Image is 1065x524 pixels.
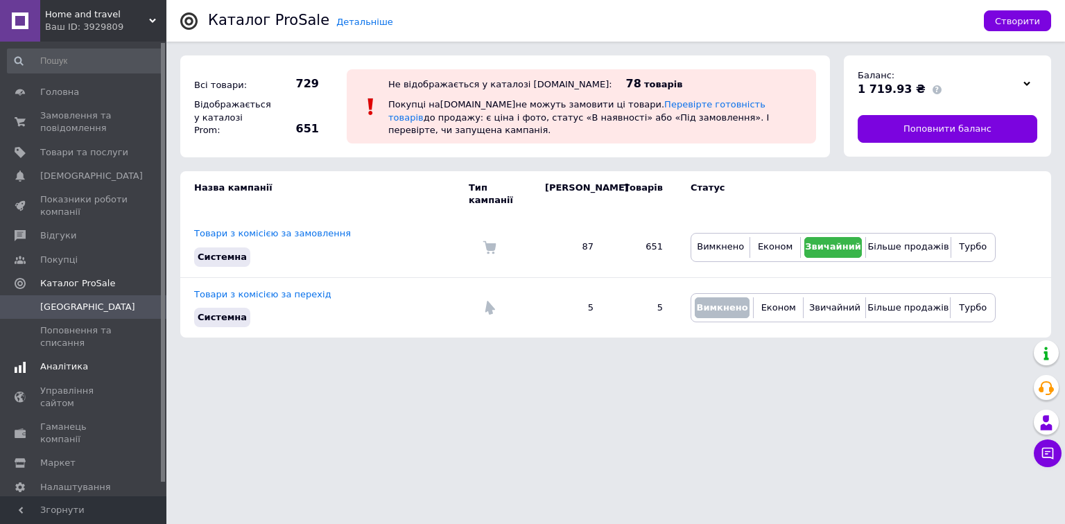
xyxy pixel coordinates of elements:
span: Налаштування [40,481,111,494]
span: Каталог ProSale [40,277,115,290]
td: 87 [531,217,607,277]
div: Не відображається у каталозі [DOMAIN_NAME]: [388,79,612,89]
span: Турбо [959,241,987,252]
span: 651 [270,121,319,137]
button: Економ [754,237,796,258]
span: Економ [758,241,793,252]
button: Вимкнено [695,297,750,318]
td: Статус [677,171,996,217]
span: Турбо [959,302,987,313]
span: Управління сайтом [40,385,128,410]
div: Всі товари: [191,76,267,95]
span: Замовлення та повідомлення [40,110,128,134]
button: Чат з покупцем [1034,439,1062,467]
span: 78 [626,77,641,90]
img: :exclamation: [361,96,381,117]
span: Відгуки [40,229,76,242]
span: 1 719.93 ₴ [858,82,926,96]
span: Системна [198,312,247,322]
span: Поповнити баланс [903,123,992,135]
span: Головна [40,86,79,98]
div: Каталог ProSale [208,13,329,28]
button: Більше продажів [869,297,946,318]
img: Комісія за перехід [483,301,496,315]
img: Комісія за замовлення [483,241,496,254]
div: Ваш ID: 3929809 [45,21,166,33]
a: Детальніше [336,17,393,27]
td: 5 [531,277,607,338]
span: Економ [761,302,796,313]
td: [PERSON_NAME] [531,171,607,217]
span: товарів [644,79,682,89]
a: Товари з комісією за перехід [194,289,331,299]
span: Вимкнено [697,241,744,252]
a: Поповнити баланс [858,115,1037,143]
span: Гаманець компанії [40,421,128,446]
span: Створити [995,16,1040,26]
span: Поповнення та списання [40,324,128,349]
span: Показники роботи компанії [40,193,128,218]
span: Покупці [40,254,78,266]
span: Home and travel [45,8,149,21]
td: Тип кампанії [469,171,531,217]
button: Звичайний [804,237,863,258]
a: Перевірте готовність товарів [388,99,765,122]
button: Турбо [954,297,992,318]
span: Товари та послуги [40,146,128,159]
button: Вимкнено [695,237,746,258]
input: Пошук [7,49,164,73]
span: Звичайний [805,241,861,252]
span: 729 [270,76,319,91]
td: Товарів [607,171,677,217]
button: Економ [757,297,799,318]
span: Аналітика [40,360,88,373]
span: Маркет [40,457,76,469]
button: Створити [984,10,1051,31]
span: Більше продажів [867,302,949,313]
td: 5 [607,277,677,338]
button: Турбо [955,237,992,258]
span: [DEMOGRAPHIC_DATA] [40,170,143,182]
span: Покупці на [DOMAIN_NAME] не можуть замовити ці товари. до продажу: є ціна і фото, статус «В наявн... [388,99,769,134]
a: Товари з комісією за замовлення [194,228,351,238]
span: [GEOGRAPHIC_DATA] [40,301,135,313]
button: Звичайний [807,297,862,318]
span: Більше продажів [867,241,949,252]
span: Звичайний [809,302,860,313]
td: Назва кампанії [180,171,469,217]
span: Вимкнено [696,302,747,313]
span: Системна [198,252,247,262]
span: Баланс: [858,70,894,80]
div: Відображається у каталозі Prom: [191,95,267,140]
td: 651 [607,217,677,277]
button: Більше продажів [869,237,946,258]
